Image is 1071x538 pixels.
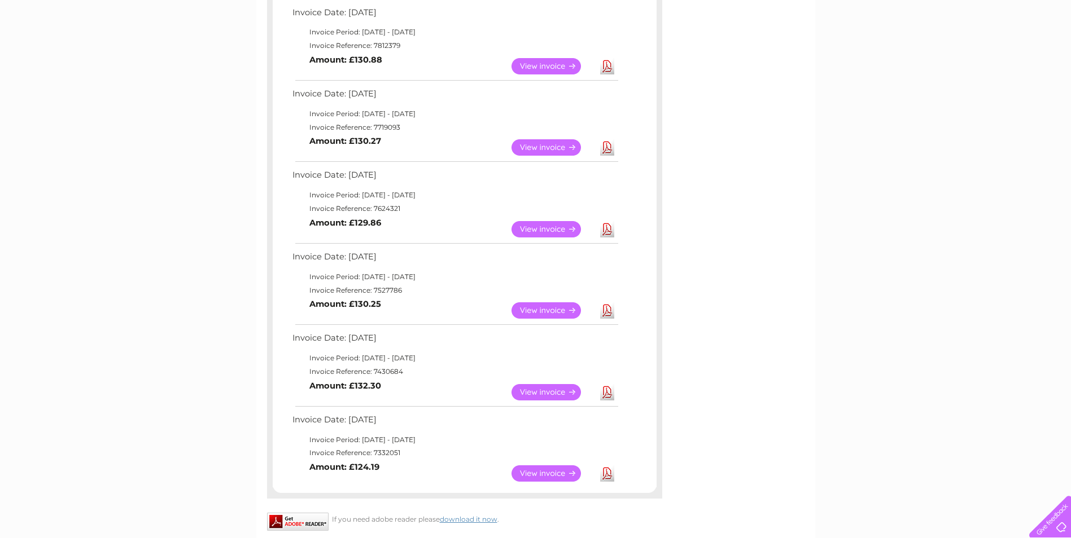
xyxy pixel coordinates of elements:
td: Invoice Period: [DATE] - [DATE] [290,270,620,284]
td: Invoice Period: [DATE] - [DATE] [290,107,620,121]
td: Invoice Date: [DATE] [290,86,620,107]
td: Invoice Period: [DATE] - [DATE] [290,25,620,39]
a: Water [872,48,894,56]
b: Amount: £130.27 [309,136,381,146]
a: View [512,139,594,156]
a: download it now [440,515,497,523]
td: Invoice Reference: 7719093 [290,121,620,134]
td: Invoice Date: [DATE] [290,249,620,270]
a: View [512,221,594,237]
b: Amount: £129.86 [309,218,381,228]
a: Download [600,465,614,482]
td: Invoice Period: [DATE] - [DATE] [290,433,620,447]
a: Download [600,221,614,237]
a: Download [600,58,614,74]
b: Amount: £130.25 [309,299,381,309]
td: Invoice Date: [DATE] [290,167,620,188]
div: Clear Business is a trading name of Verastar Limited (registered in [GEOGRAPHIC_DATA] No. 3667643... [269,6,803,55]
td: Invoice Reference: 7527786 [290,284,620,297]
td: Invoice Date: [DATE] [290,330,620,351]
a: Download [600,139,614,156]
td: Invoice Period: [DATE] - [DATE] [290,351,620,365]
td: Invoice Reference: 7332051 [290,446,620,460]
a: Download [600,384,614,400]
a: Energy [900,48,925,56]
td: Invoice Reference: 7624321 [290,202,620,215]
td: Invoice Date: [DATE] [290,5,620,26]
td: Invoice Reference: 7430684 [290,365,620,378]
a: View [512,465,594,482]
b: Amount: £132.30 [309,381,381,391]
td: Invoice Reference: 7812379 [290,39,620,52]
a: 0333 014 3131 [858,6,936,20]
a: View [512,302,594,319]
b: Amount: £130.88 [309,55,382,65]
a: Download [600,302,614,319]
td: Invoice Date: [DATE] [290,412,620,433]
div: If you need adobe reader please . [267,513,662,523]
a: Log out [1034,48,1060,56]
a: Telecoms [932,48,966,56]
b: Amount: £124.19 [309,462,379,472]
img: logo.png [37,29,95,64]
td: Invoice Period: [DATE] - [DATE] [290,188,620,202]
a: View [512,58,594,74]
a: View [512,384,594,400]
a: Contact [996,48,1024,56]
a: Blog [973,48,989,56]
